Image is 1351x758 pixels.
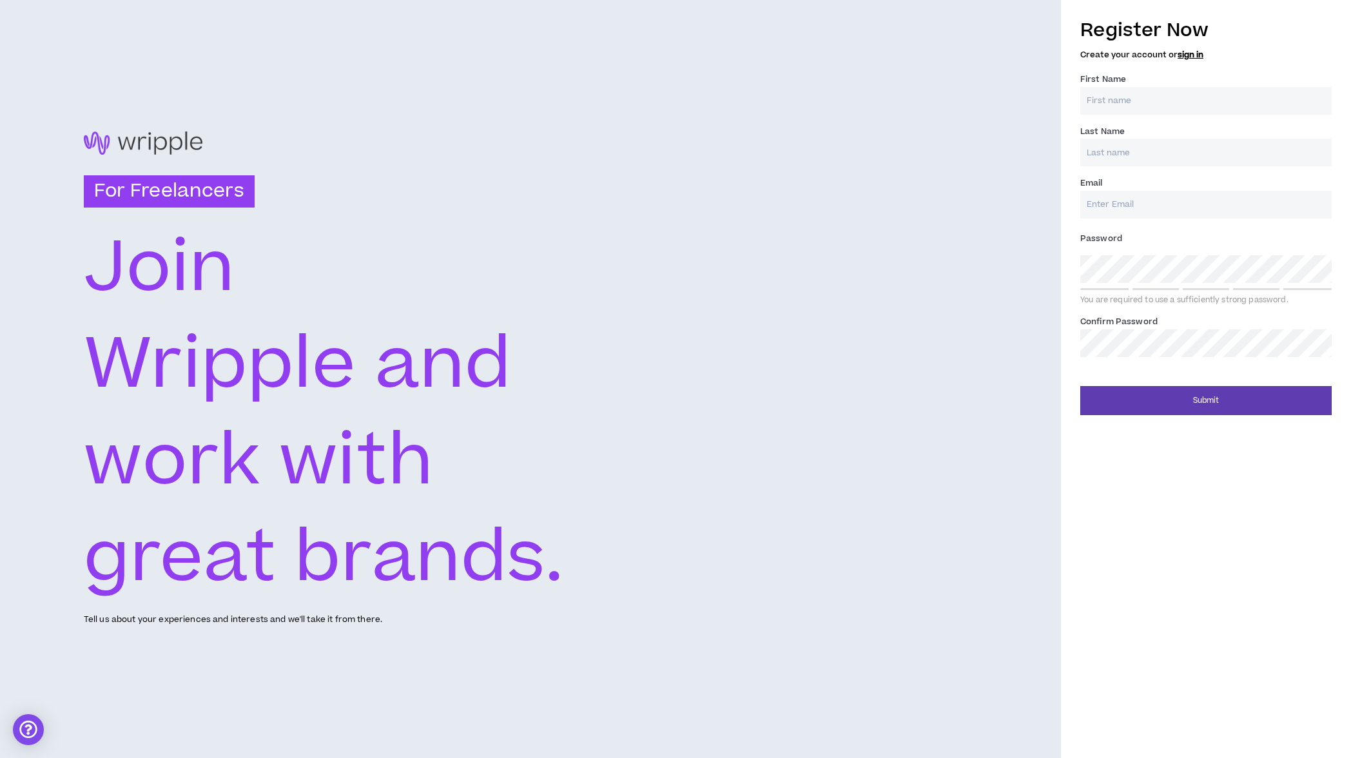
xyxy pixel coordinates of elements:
[84,412,433,512] text: work with
[1080,233,1122,244] span: Password
[1080,295,1332,306] div: You are required to use a sufficiently strong password.
[1080,121,1125,142] label: Last Name
[1080,139,1332,166] input: Last name
[84,219,235,318] text: Join
[1080,311,1158,332] label: Confirm Password
[1178,49,1203,61] a: sign in
[84,509,567,608] text: great brands.
[1080,191,1332,219] input: Enter Email
[1080,87,1332,115] input: First name
[84,175,255,208] h3: For Freelancers
[84,315,511,415] text: Wripple and
[1080,50,1332,59] h5: Create your account or
[13,714,44,745] div: Open Intercom Messenger
[1080,386,1332,415] button: Submit
[84,614,382,626] p: Tell us about your experiences and interests and we'll take it from there.
[1080,17,1332,44] h3: Register Now
[1080,173,1103,193] label: Email
[1080,69,1126,90] label: First Name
